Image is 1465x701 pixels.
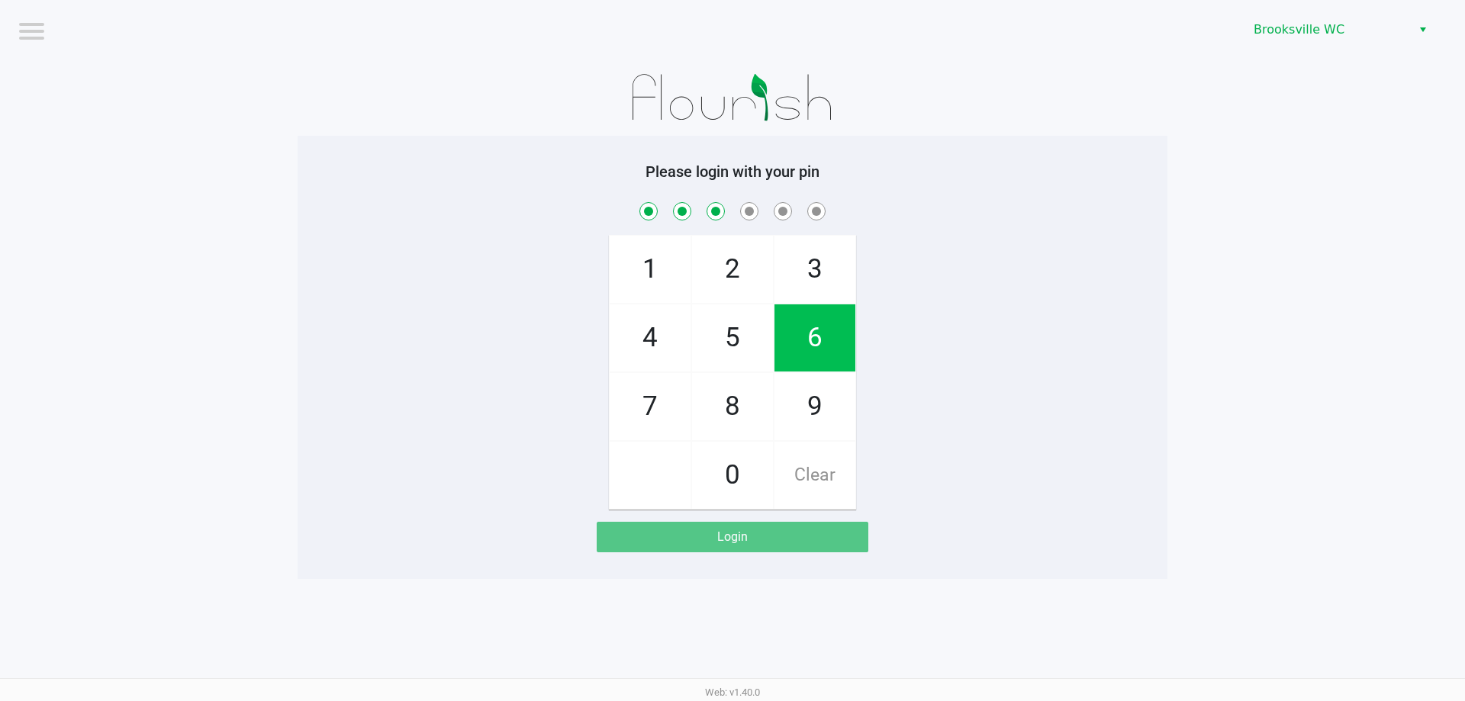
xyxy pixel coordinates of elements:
span: Brooksville WC [1254,21,1402,39]
span: 8 [692,373,773,440]
h5: Please login with your pin [309,162,1156,181]
span: 5 [692,304,773,371]
span: Web: v1.40.0 [705,687,760,698]
span: 2 [692,236,773,303]
span: 7 [610,373,691,440]
span: 0 [692,442,773,509]
span: 4 [610,304,691,371]
span: Clear [774,442,855,509]
span: 9 [774,373,855,440]
span: 3 [774,236,855,303]
button: Select [1412,16,1434,43]
span: 1 [610,236,691,303]
span: 6 [774,304,855,371]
